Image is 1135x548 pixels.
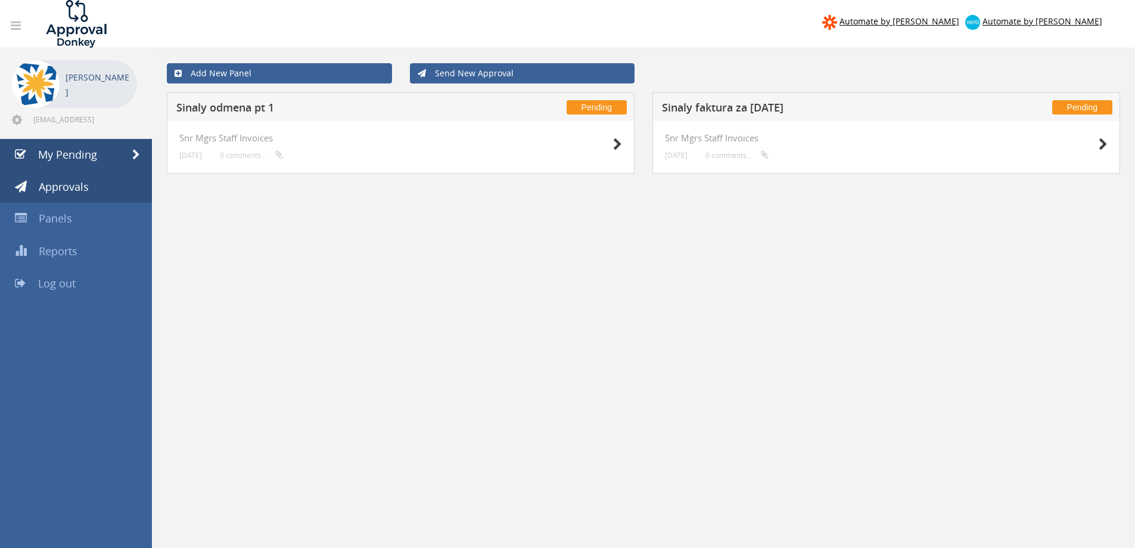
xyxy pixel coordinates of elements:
img: zapier-logomark.png [822,15,837,30]
span: Automate by [PERSON_NAME] [839,16,959,27]
h5: Sinaly faktura za [DATE] [662,102,976,117]
a: Add New Panel [167,63,392,83]
small: [DATE] [179,151,202,160]
small: 0 comments... [220,151,283,160]
small: [DATE] [665,151,688,160]
span: Panels [39,211,72,225]
span: Reports [39,244,77,258]
small: 0 comments... [705,151,769,160]
span: Automate by [PERSON_NAME] [982,16,1102,27]
span: Log out [38,276,76,290]
h4: Snr Mgrs Staff Invoices [665,133,1108,143]
h4: Snr Mgrs Staff Invoices [179,133,622,143]
span: [EMAIL_ADDRESS][DOMAIN_NAME] [33,114,135,124]
span: Approvals [39,179,89,194]
a: Send New Approval [410,63,635,83]
img: xero-logo.png [965,15,980,30]
p: [PERSON_NAME] [66,70,131,100]
span: Pending [1052,100,1112,114]
span: My Pending [38,147,97,162]
span: Pending [567,100,627,114]
h5: Sinaly odmena pt 1 [176,102,490,117]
